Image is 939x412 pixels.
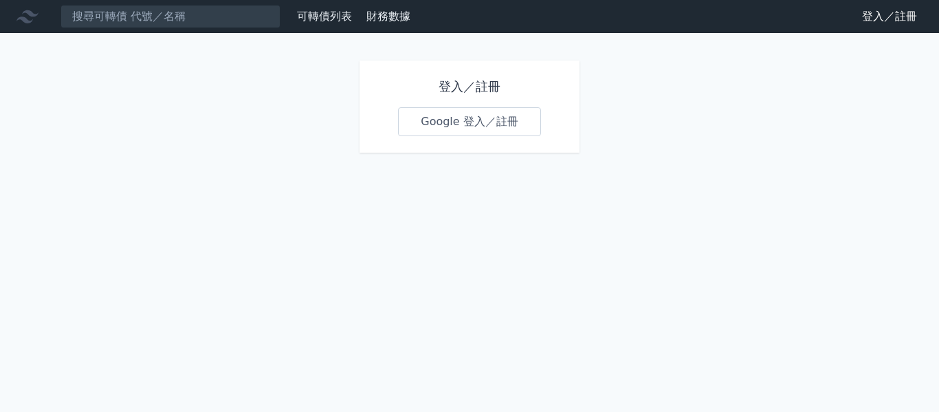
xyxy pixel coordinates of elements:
[366,10,410,23] a: 財務數據
[398,107,541,136] a: Google 登入／註冊
[297,10,352,23] a: 可轉債列表
[398,77,541,96] h1: 登入／註冊
[60,5,280,28] input: 搜尋可轉債 代號／名稱
[851,6,928,28] a: 登入／註冊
